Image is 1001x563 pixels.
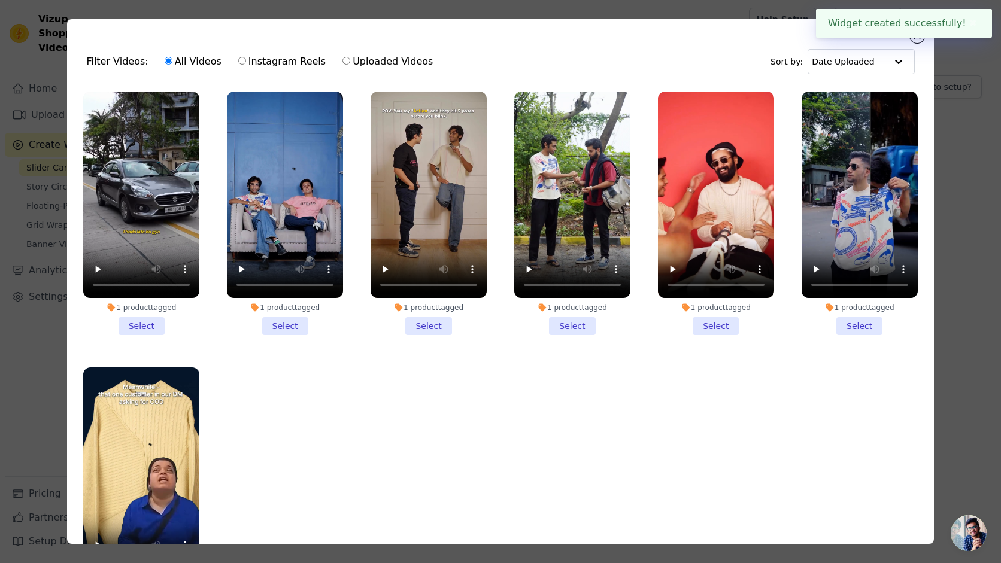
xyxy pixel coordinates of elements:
div: 1 product tagged [227,303,343,312]
div: Filter Videos: [86,48,439,75]
div: Sort by: [771,49,915,74]
div: Widget created successfully! [816,9,992,38]
div: 1 product tagged [371,303,487,312]
label: Uploaded Videos [342,54,433,69]
div: Open chat [951,515,987,551]
div: 1 product tagged [658,303,774,312]
div: 1 product tagged [514,303,630,312]
label: All Videos [164,54,222,69]
div: 1 product tagged [802,303,918,312]
label: Instagram Reels [238,54,326,69]
button: Close [966,16,980,31]
div: 1 product tagged [83,303,199,312]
